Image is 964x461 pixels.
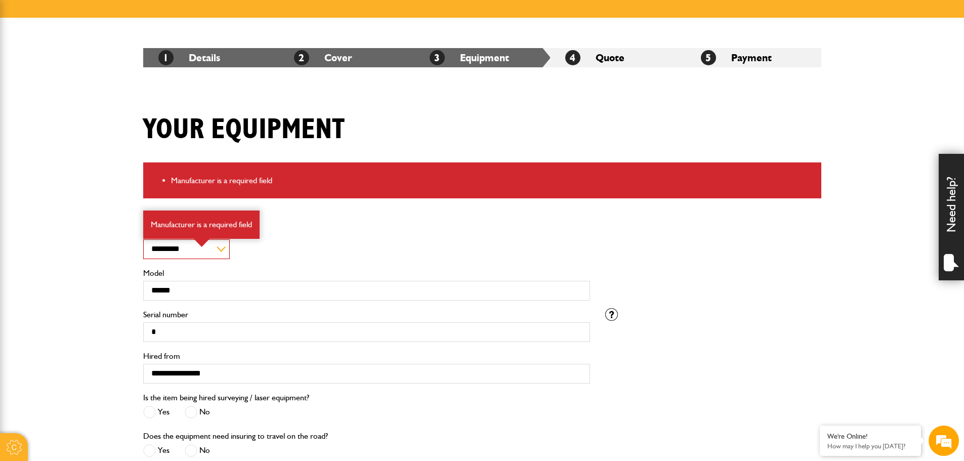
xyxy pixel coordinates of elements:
[158,52,220,64] a: 1Details
[185,406,210,418] label: No
[158,50,174,65] span: 1
[430,50,445,65] span: 3
[143,352,590,360] label: Hired from
[143,113,345,147] h1: Your equipment
[827,442,913,450] p: How may I help you today?
[194,239,209,247] img: error-box-arrow.svg
[143,311,590,319] label: Serial number
[565,50,580,65] span: 4
[939,154,964,280] div: Need help?
[185,444,210,457] label: No
[143,214,590,222] p: Equipment
[686,48,821,67] li: Payment
[827,432,913,441] div: We're Online!
[143,211,260,239] div: Manufacturer is a required field
[143,228,590,236] label: Manufacturer
[171,174,814,187] li: Manufacturer is a required field
[143,406,170,418] label: Yes
[143,269,590,277] label: Model
[550,48,686,67] li: Quote
[294,52,352,64] a: 2Cover
[143,444,170,457] label: Yes
[701,50,716,65] span: 5
[294,50,309,65] span: 2
[414,48,550,67] li: Equipment
[143,394,309,402] label: Is the item being hired surveying / laser equipment?
[143,432,328,440] label: Does the equipment need insuring to travel on the road?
